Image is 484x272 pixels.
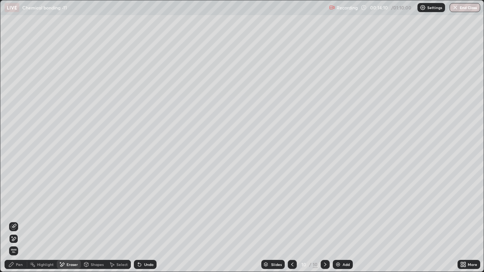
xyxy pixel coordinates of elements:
img: add-slide-button [335,261,341,267]
button: End Class [450,3,480,12]
img: recording.375f2c34.svg [329,5,335,11]
div: 10 [313,261,318,268]
p: Recording [337,5,358,11]
div: 10 [300,262,307,267]
p: Settings [427,6,442,9]
div: Shapes [91,263,104,266]
div: Add [343,263,350,266]
div: Undo [144,263,154,266]
div: / [309,262,311,267]
span: Erase all [9,249,18,253]
div: Eraser [67,263,78,266]
p: LIVE [7,5,17,11]
img: class-settings-icons [420,5,426,11]
div: Select [116,263,128,266]
img: end-class-cross [452,5,458,11]
div: Pen [16,263,23,266]
div: More [468,263,477,266]
div: Slides [271,263,282,266]
p: Chemical bonding -11 [22,5,67,11]
div: Highlight [37,263,54,266]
